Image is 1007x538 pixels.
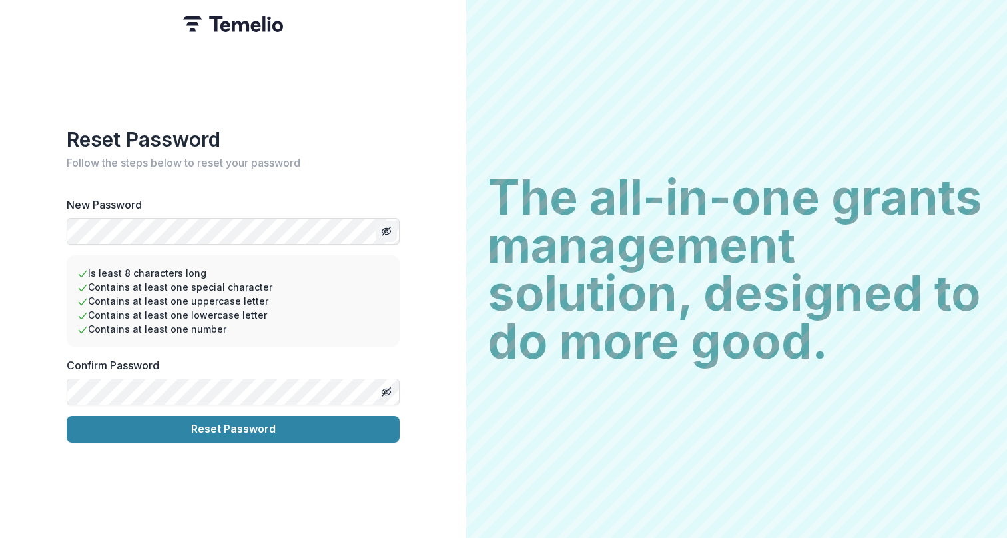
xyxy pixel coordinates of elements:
label: New Password [67,197,392,213]
li: Is least 8 characters long [77,266,389,280]
button: Toggle password visibility [376,221,397,242]
h2: Follow the steps below to reset your password [67,157,400,169]
li: Contains at least one special character [77,280,389,294]
li: Contains at least one lowercase letter [77,308,389,322]
button: Toggle password visibility [376,381,397,403]
li: Contains at least one number [77,322,389,336]
li: Contains at least one uppercase letter [77,294,389,308]
button: Reset Password [67,416,400,443]
h1: Reset Password [67,127,400,151]
img: Temelio [183,16,283,32]
label: Confirm Password [67,357,392,373]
